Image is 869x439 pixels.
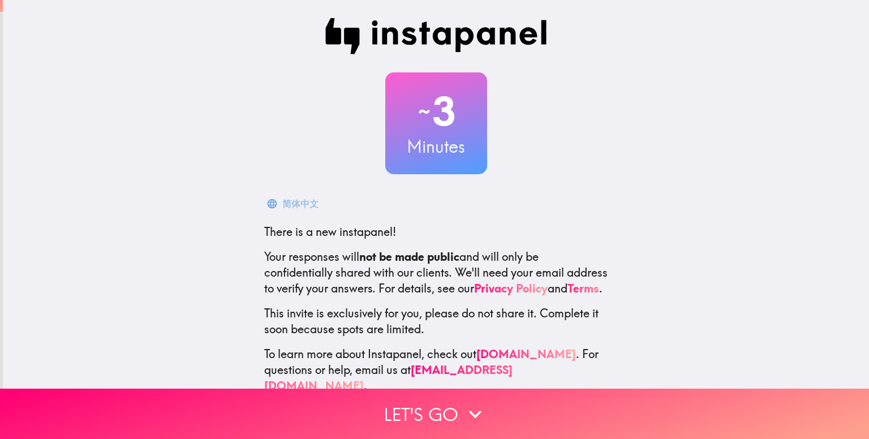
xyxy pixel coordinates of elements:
span: ~ [416,94,432,128]
a: Terms [567,281,599,295]
p: This invite is exclusively for you, please do not share it. Complete it soon because spots are li... [264,305,608,337]
a: [DOMAIN_NAME] [476,347,576,361]
b: not be made public [359,249,459,264]
span: There is a new instapanel! [264,225,396,239]
div: 简体中文 [282,196,319,212]
button: 简体中文 [264,192,323,215]
a: Privacy Policy [474,281,548,295]
h3: Minutes [385,135,487,158]
p: To learn more about Instapanel, check out . For questions or help, email us at . [264,346,608,394]
img: Instapanel [325,18,547,54]
h2: 3 [385,88,487,135]
p: Your responses will and will only be confidentially shared with our clients. We'll need your emai... [264,249,608,296]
